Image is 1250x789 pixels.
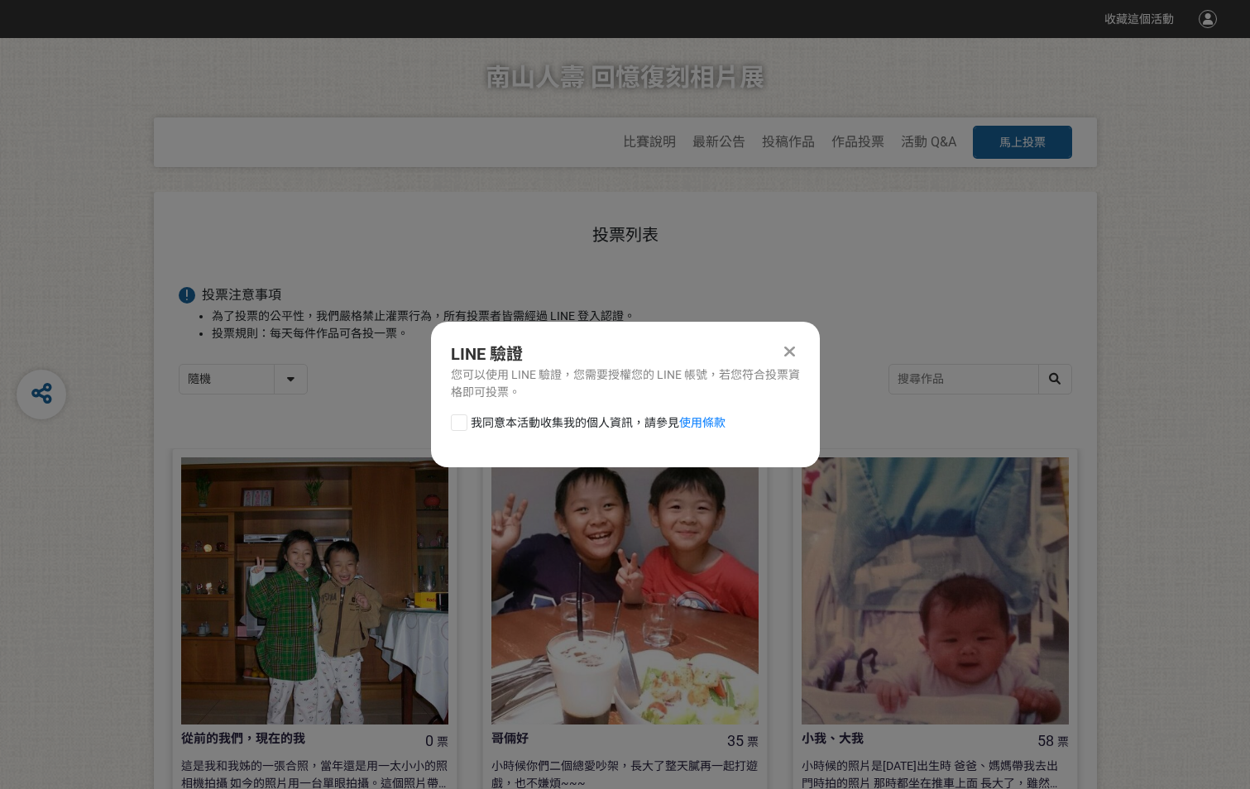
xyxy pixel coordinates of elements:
[425,732,433,749] span: 0
[451,366,800,401] div: 您可以使用 LINE 驗證，您需要授權您的 LINE 帳號，若您符合投票資格即可投票。
[623,134,676,150] a: 比賽說明
[692,134,745,150] a: 最新公告
[1037,732,1054,749] span: 58
[212,308,1072,325] li: 為了投票的公平性，我們嚴格禁止灌票行為，所有投票者皆需經過 LINE 登入認證。
[889,365,1071,394] input: 搜尋作品
[1104,12,1174,26] span: 收藏這個活動
[212,325,1072,342] li: 投票規則：每天每件作品可各投一票。
[901,134,956,150] a: 活動 Q&A
[999,136,1046,149] span: 馬上投票
[451,342,800,366] div: LINE 驗證
[831,134,884,150] a: 作品投票
[679,416,726,429] a: 使用條款
[973,126,1072,159] button: 馬上投票
[486,38,764,117] h1: 南山人壽 回憶復刻相片展
[802,729,1015,748] div: 小我、大我
[179,225,1072,245] h1: 投票列表
[181,729,395,748] div: 從前的我們，現在的我
[491,729,705,748] div: 哥倆好
[727,732,744,749] span: 35
[747,735,759,748] span: 票
[437,735,448,748] span: 票
[1057,735,1069,748] span: 票
[202,287,281,303] span: 投票注意事項
[762,134,815,150] a: 投稿作品
[471,414,726,432] span: 我同意本活動收集我的個人資訊，請參見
